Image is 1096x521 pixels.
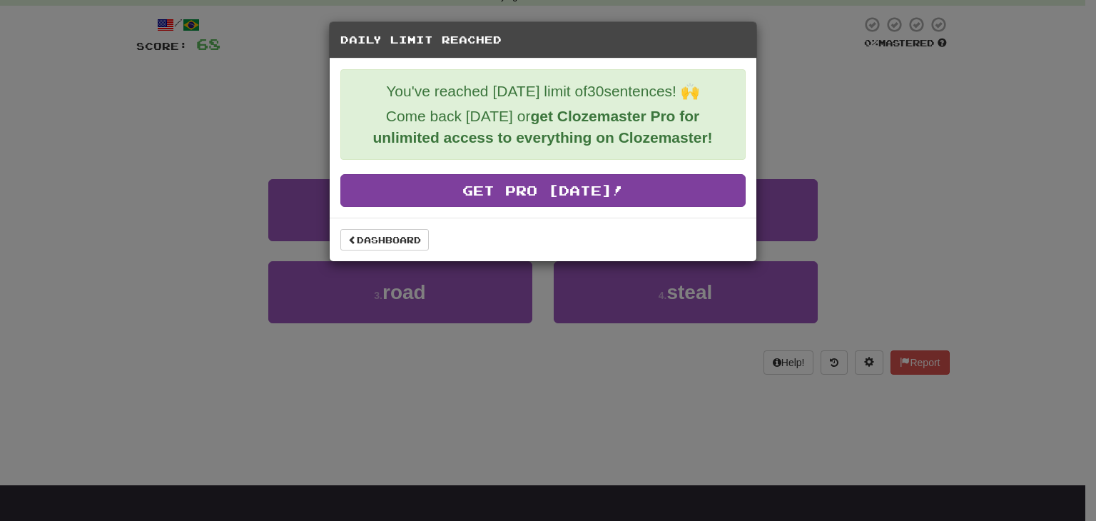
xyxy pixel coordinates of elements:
p: You've reached [DATE] limit of 30 sentences! 🙌 [352,81,734,102]
a: Dashboard [340,229,429,251]
a: Get Pro [DATE]! [340,174,746,207]
p: Come back [DATE] or [352,106,734,148]
strong: get Clozemaster Pro for unlimited access to everything on Clozemaster! [372,108,712,146]
h5: Daily Limit Reached [340,33,746,47]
